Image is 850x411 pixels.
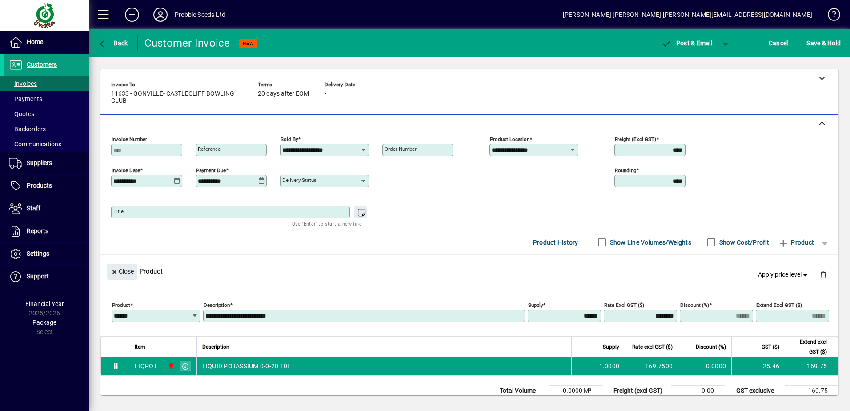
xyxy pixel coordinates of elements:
[113,208,124,214] mat-label: Title
[656,35,717,51] button: Post & Email
[785,385,838,396] td: 169.75
[107,264,137,280] button: Close
[549,385,602,396] td: 0.0000 M³
[785,357,838,375] td: 169.75
[198,146,221,152] mat-label: Reference
[563,8,812,22] div: [PERSON_NAME] [PERSON_NAME] [PERSON_NAME][EMAIL_ADDRESS][DOMAIN_NAME]
[813,264,834,285] button: Delete
[615,136,656,142] mat-label: Freight (excl GST)
[731,357,785,375] td: 25.46
[27,182,52,189] span: Products
[495,385,549,396] td: Total Volume
[202,362,291,371] span: LIQUID POTASSIUM 0-0-20 10L
[4,31,89,53] a: Home
[533,235,578,250] span: Product History
[756,302,802,308] mat-label: Extend excl GST ($)
[204,302,230,308] mat-label: Description
[4,121,89,137] a: Backorders
[281,136,298,142] mat-label: Sold by
[27,205,40,212] span: Staff
[599,362,620,371] span: 1.0000
[111,90,245,105] span: 11633 - GONVILLE- CASTLECLIFF BOWLING CLUB
[9,80,37,87] span: Invoices
[105,267,140,275] app-page-header-button: Close
[135,342,145,352] span: Item
[112,136,147,142] mat-label: Invoice number
[630,362,673,371] div: 169.7500
[490,136,529,142] mat-label: Product location
[766,35,790,51] button: Cancel
[4,152,89,174] a: Suppliers
[27,273,49,280] span: Support
[718,238,769,247] label: Show Cost/Profit
[661,40,712,47] span: ost & Email
[27,250,49,257] span: Settings
[89,35,138,51] app-page-header-button: Back
[165,361,176,371] span: PALMERSTON NORTH
[813,270,834,278] app-page-header-button: Delete
[774,234,818,250] button: Product
[696,342,726,352] span: Discount (%)
[112,302,130,308] mat-label: Product
[528,302,543,308] mat-label: Supply
[32,319,56,326] span: Package
[4,266,89,288] a: Support
[96,35,130,51] button: Back
[615,167,636,173] mat-label: Rounding
[118,7,146,23] button: Add
[325,90,326,97] span: -
[112,167,140,173] mat-label: Invoice date
[292,218,362,229] mat-hint: Use 'Enter' to start a new line
[609,385,671,396] td: Freight (excl GST)
[9,95,42,102] span: Payments
[754,266,813,282] button: Apply price level
[680,302,709,308] mat-label: Discount (%)
[608,238,691,247] label: Show Line Volumes/Weights
[806,36,841,50] span: ave & Hold
[27,159,52,166] span: Suppliers
[4,106,89,121] a: Quotes
[202,342,229,352] span: Description
[671,385,725,396] td: 0.00
[146,7,175,23] button: Profile
[98,40,128,47] span: Back
[604,302,644,308] mat-label: Rate excl GST ($)
[282,177,317,183] mat-label: Delivery status
[804,35,843,51] button: Save & Hold
[806,40,810,47] span: S
[27,38,43,45] span: Home
[769,36,788,50] span: Cancel
[4,137,89,152] a: Communications
[9,110,34,117] span: Quotes
[4,220,89,242] a: Reports
[175,8,225,22] div: Prebble Seeds Ltd
[529,234,582,250] button: Product History
[778,235,814,250] span: Product
[676,40,680,47] span: P
[385,146,417,152] mat-label: Order number
[100,255,838,287] div: Product
[27,61,57,68] span: Customers
[4,243,89,265] a: Settings
[9,141,61,148] span: Communications
[9,125,46,133] span: Backorders
[196,167,226,173] mat-label: Payment due
[4,76,89,91] a: Invoices
[758,270,810,279] span: Apply price level
[135,362,157,371] div: LIQPOT
[243,40,254,46] span: NEW
[821,2,839,31] a: Knowledge Base
[111,264,134,279] span: Close
[4,175,89,197] a: Products
[144,36,230,50] div: Customer Invoice
[4,197,89,220] a: Staff
[790,337,827,357] span: Extend excl GST ($)
[27,227,48,234] span: Reports
[732,385,785,396] td: GST exclusive
[25,300,64,307] span: Financial Year
[632,342,673,352] span: Rate excl GST ($)
[4,91,89,106] a: Payments
[258,90,309,97] span: 20 days after EOM
[603,342,619,352] span: Supply
[678,357,731,375] td: 0.0000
